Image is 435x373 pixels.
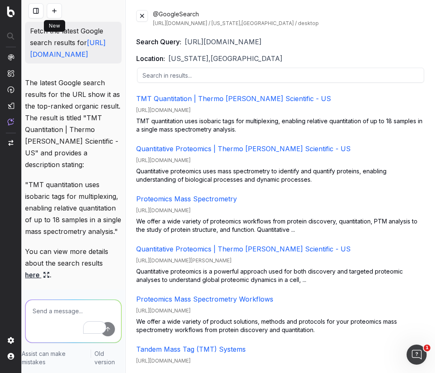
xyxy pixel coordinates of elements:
img: Intelligence [8,70,14,77]
div: [URL][DOMAIN_NAME][PERSON_NAME] [136,257,425,264]
p: TMT quantitation uses isobaric tags for multiplexing, enabling relative quantitation of up to 18 ... [136,117,425,134]
p: Quantitative proteomics is a powerful approach used for both discovery and targeted proteomic ana... [136,267,425,284]
p: Quantitative proteomics uses mass spectrometry to identify and quantify proteins, enabling unders... [136,167,425,184]
a: Quantitative Proteomics | Thermo [PERSON_NAME] Scientific - US [136,245,351,253]
div: [URL][DOMAIN_NAME] / [US_STATE],[GEOGRAPHIC_DATA] / desktop [153,20,425,27]
p: "TMT quantitation uses isobaric tags for multiplexing, enabling relative quantitation of up to 18... [25,179,122,237]
a: Old version [94,350,125,366]
div: [URL][DOMAIN_NAME] [136,107,425,114]
a: TMT Quantitation | Thermo [PERSON_NAME] Scientific - US [136,94,331,103]
a: Quantitative Proteomics | Thermo [PERSON_NAME] Scientific - US [136,145,351,153]
span: 1 [424,345,430,351]
p: We offer a wide variety of product solutions, methods and protocols for your proteomics mass spec... [136,317,425,334]
img: Activation [8,86,14,93]
div: [URL][DOMAIN_NAME] [136,307,425,314]
img: Botify logo [7,6,15,17]
a: here [25,269,50,281]
p: New [49,23,60,29]
img: Analytics [8,54,14,61]
span: [US_STATE],[GEOGRAPHIC_DATA] [168,53,282,63]
p: The latest Google search results for the URL show it as the top-ranked organic result. The result... [25,77,122,170]
p: You can view more details about the search results . [25,246,122,281]
img: Assist [8,118,14,125]
p: Fetch the latest Google search results for [30,25,117,60]
img: Studio [8,102,14,109]
p: We offer a wide variety of proteomics workflows from protein discovery, quantitation, PTM analysi... [136,217,425,234]
textarea: To enrich screen reader interactions, please activate Accessibility in Grammarly extension settings [25,300,121,343]
img: Switch project [8,140,13,146]
p: Assist can make mistakes [22,350,87,366]
a: Proteomics Mass Spectrometry [136,195,237,203]
img: My account [8,353,14,360]
a: Tandem Mass Tag (TMT) Systems [136,345,246,353]
h4: Search Query: [136,37,181,47]
input: Search in results... [137,68,425,83]
h4: Location: [136,53,165,63]
span: [URL][DOMAIN_NAME] [185,37,262,47]
img: Setting [8,337,14,344]
div: [URL][DOMAIN_NAME] [136,157,425,164]
iframe: Intercom live chat [407,345,427,365]
a: Proteomics Mass Spectrometry Workflows [136,295,273,303]
div: @GoogleSearch [153,10,425,27]
div: [URL][DOMAIN_NAME] [136,207,425,214]
div: [URL][DOMAIN_NAME] [136,358,425,364]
